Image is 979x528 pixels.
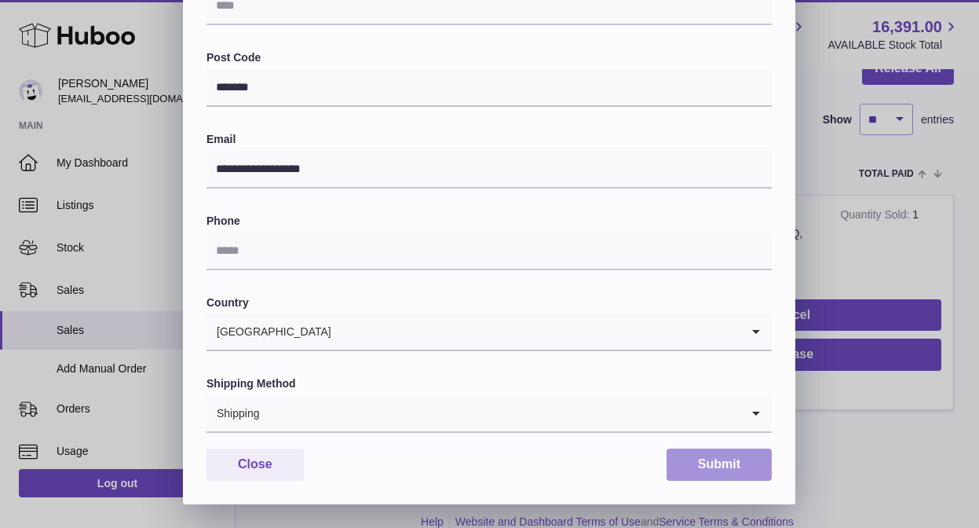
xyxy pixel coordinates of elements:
div: Search for option [206,395,772,433]
label: Country [206,295,772,310]
label: Post Code [206,50,772,65]
label: Email [206,132,772,147]
input: Search for option [332,313,740,350]
span: Shipping [206,395,261,431]
label: Phone [206,214,772,229]
input: Search for option [261,395,741,431]
div: Search for option [206,313,772,351]
span: [GEOGRAPHIC_DATA] [206,313,332,350]
button: Close [206,449,304,481]
label: Shipping Method [206,376,772,391]
button: Submit [667,449,772,481]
